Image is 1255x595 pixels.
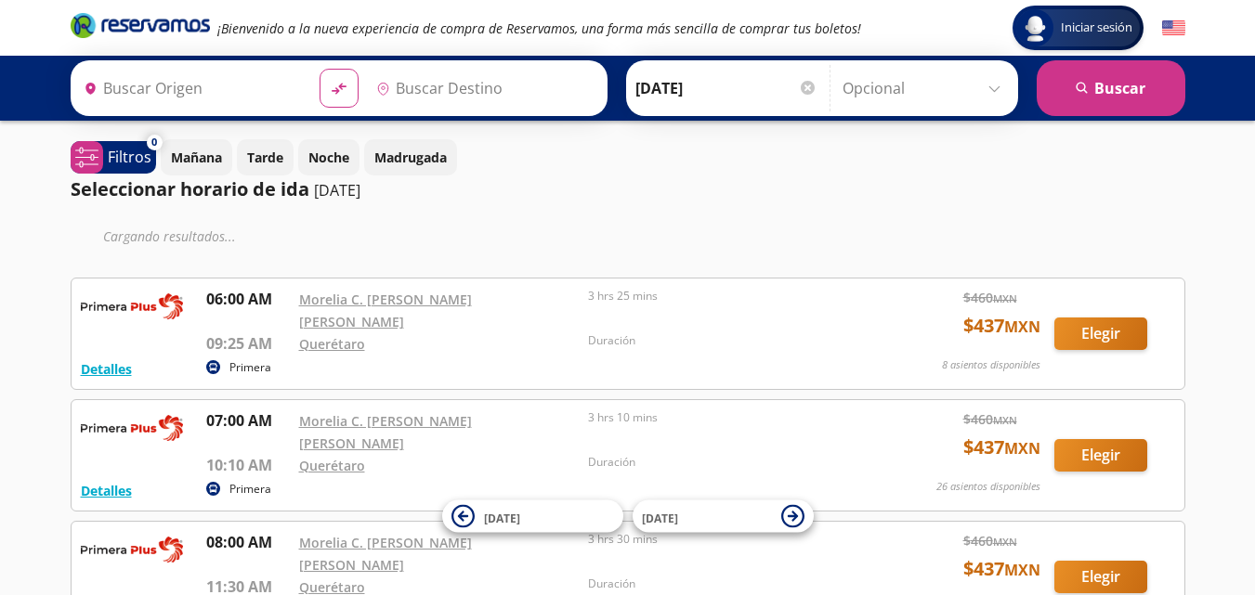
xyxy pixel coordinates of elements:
p: 3 hrs 30 mins [588,531,869,548]
p: Tarde [247,148,283,167]
button: 0Filtros [71,141,156,174]
button: Noche [298,139,360,175]
p: Duración [588,454,869,471]
a: Querétaro [299,335,365,353]
p: Primera [229,481,271,498]
p: 07:00 AM [206,409,290,432]
button: Mañana [161,139,232,175]
a: Brand Logo [71,11,210,45]
small: MXN [1004,560,1040,580]
button: Tarde [237,139,294,175]
em: Cargando resultados ... [103,227,236,245]
p: 8 asientos disponibles [942,357,1040,373]
small: MXN [993,413,1017,427]
span: $ 437 [963,555,1040,583]
img: RESERVAMOS [81,288,183,325]
span: $ 460 [963,531,1017,550]
button: Detalles [81,359,132,379]
span: $ 437 [963,433,1040,461]
button: Elegir [1054,317,1147,350]
img: RESERVAMOS [81,531,183,568]
p: Duración [588,332,869,349]
a: Morelia C. [PERSON_NAME] [PERSON_NAME] [299,291,472,330]
input: Opcional [843,65,1009,111]
button: Buscar [1037,60,1185,116]
small: MXN [1004,438,1040,459]
img: RESERVAMOS [81,409,183,446]
p: Noche [308,148,349,167]
p: 09:25 AM [206,332,290,355]
button: Elegir [1054,561,1147,593]
p: Primera [229,359,271,376]
em: ¡Bienvenido a la nueva experiencia de compra de Reservamos, una forma más sencilla de comprar tus... [217,19,861,37]
p: Filtros [108,146,151,168]
p: 08:00 AM [206,531,290,553]
span: $ 460 [963,288,1017,307]
p: Madrugada [374,148,447,167]
span: Iniciar sesión [1053,19,1140,37]
span: [DATE] [484,510,520,525]
span: 0 [151,135,157,150]
p: 06:00 AM [206,288,290,310]
small: MXN [993,291,1017,305]
a: Morelia C. [PERSON_NAME] [PERSON_NAME] [299,534,472,574]
input: Buscar Destino [369,65,597,111]
p: 3 hrs 10 mins [588,409,869,426]
a: Morelia C. [PERSON_NAME] [PERSON_NAME] [299,412,472,452]
button: English [1162,17,1185,40]
button: [DATE] [442,500,623,533]
button: Elegir [1054,439,1147,472]
p: 3 hrs 25 mins [588,288,869,304]
a: Querétaro [299,457,365,474]
p: [DATE] [314,179,360,201]
span: [DATE] [642,510,678,525]
small: MXN [993,535,1017,549]
span: $ 460 [963,409,1017,429]
button: [DATE] [633,500,814,533]
small: MXN [1004,317,1040,337]
p: 10:10 AM [206,454,290,476]
p: 26 asientos disponibles [936,479,1040,495]
button: Madrugada [364,139,457,175]
p: Duración [588,576,869,592]
input: Buscar Origen [76,65,305,111]
input: Elegir Fecha [635,65,817,111]
i: Brand Logo [71,11,210,39]
p: Mañana [171,148,222,167]
p: Seleccionar horario de ida [71,175,309,203]
button: Detalles [81,481,132,500]
span: $ 437 [963,312,1040,340]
